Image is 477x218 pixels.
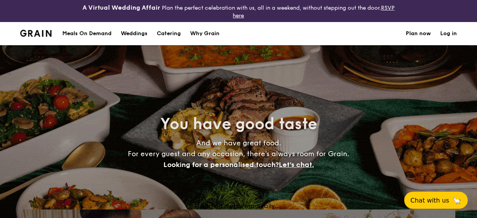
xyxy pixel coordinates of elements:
a: Logotype [20,30,51,37]
a: Meals On Demand [58,22,116,45]
button: Chat with us🦙 [404,192,468,209]
span: And we have great food. For every guest and any occasion, there’s always room for Grain. [128,139,349,169]
div: Plan the perfect celebration with us, all in a weekend, without stepping out the door. [79,3,397,19]
span: 🦙 [452,196,462,205]
a: Plan now [406,22,431,45]
div: Why Grain [190,22,220,45]
a: Why Grain [185,22,224,45]
a: Weddings [116,22,152,45]
img: Grain [20,30,51,37]
a: Catering [152,22,185,45]
span: Let's chat. [279,160,314,169]
h1: Catering [157,22,181,45]
a: Log in [440,22,457,45]
span: You have good taste [160,115,317,133]
div: Weddings [121,22,148,45]
div: Loading menus magically... [22,202,455,209]
span: Chat with us [410,197,449,204]
h4: A Virtual Wedding Affair [82,3,160,12]
div: Meals On Demand [62,22,112,45]
span: Looking for a personalised touch? [163,160,279,169]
